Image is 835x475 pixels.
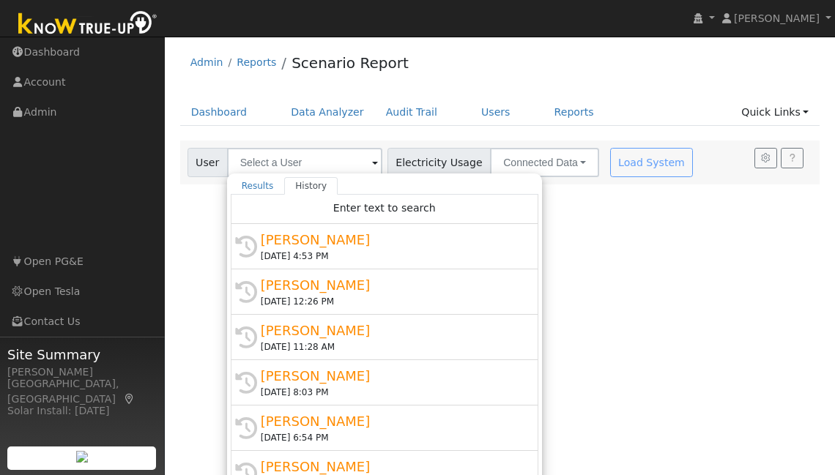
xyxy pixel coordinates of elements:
i: History [235,326,257,348]
a: Map [123,393,136,405]
i: History [235,281,257,303]
a: Help Link [781,148,804,168]
i: History [235,417,257,439]
a: Reports [237,56,276,68]
div: [PERSON_NAME] [261,275,522,295]
div: [PERSON_NAME] [7,364,157,380]
img: Know True-Up [11,8,165,41]
button: Settings [754,148,777,168]
span: Electricity Usage [387,148,491,177]
div: [DATE] 4:53 PM [261,250,522,263]
div: [DATE] 12:26 PM [261,295,522,308]
input: Select a User [227,148,382,177]
i: History [235,236,257,258]
div: [DATE] 8:03 PM [261,386,522,399]
span: Site Summary [7,345,157,364]
span: User [188,148,228,177]
a: Admin [190,56,223,68]
a: History [284,177,338,195]
div: [DATE] 11:28 AM [261,340,522,354]
div: [DATE] 6:54 PM [261,431,522,444]
a: Users [470,99,522,126]
button: Connected Data [490,148,599,177]
a: Scenario Report [292,54,409,72]
a: Reports [543,99,605,126]
div: [PERSON_NAME] [261,230,522,250]
span: [PERSON_NAME] [734,12,820,24]
a: Dashboard [180,99,259,126]
img: retrieve [76,451,88,463]
a: Results [231,177,285,195]
i: History [235,372,257,394]
a: Quick Links [730,99,820,126]
span: Enter text to search [333,202,436,214]
div: [PERSON_NAME] [261,321,522,340]
div: Solar Install: [DATE] [7,403,157,419]
div: [PERSON_NAME] [261,366,522,386]
div: [PERSON_NAME] [261,411,522,431]
div: [GEOGRAPHIC_DATA], [GEOGRAPHIC_DATA] [7,376,157,407]
a: Data Analyzer [280,99,375,126]
a: Audit Trail [375,99,448,126]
